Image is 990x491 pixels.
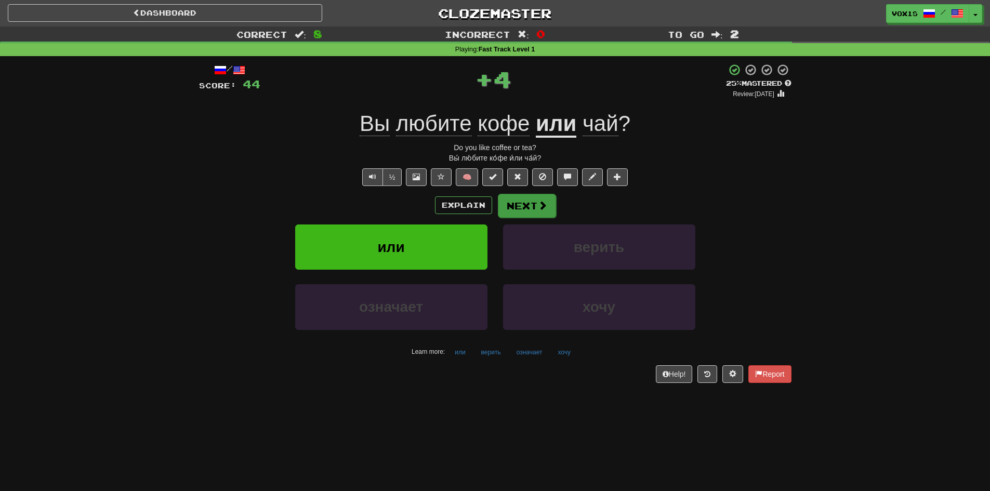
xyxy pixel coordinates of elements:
[726,79,742,87] span: 25 %
[479,46,535,53] strong: Fast Track Level 1
[199,81,236,90] span: Score:
[412,348,445,355] small: Learn more:
[726,79,791,88] div: Mastered
[576,111,630,136] span: ?
[478,111,530,136] span: кофе
[362,168,383,186] button: Play sentence audio (ctl+space)
[360,168,402,186] div: Text-to-speech controls
[493,66,511,92] span: 4
[582,168,603,186] button: Edit sentence (alt+d)
[583,299,615,315] span: хочу
[482,168,503,186] button: Set this sentence to 100% Mastered (alt+m)
[733,90,774,98] small: Review: [DATE]
[396,111,472,136] span: любите
[511,344,548,360] button: означает
[313,28,322,40] span: 8
[557,168,578,186] button: Discuss sentence (alt+u)
[382,168,402,186] button: ½
[941,8,946,16] span: /
[697,365,717,383] button: Round history (alt+y)
[431,168,452,186] button: Favorite sentence (alt+f)
[199,142,791,153] div: Do you like coffee or tea?
[236,29,287,39] span: Correct
[536,28,545,40] span: 0
[476,344,507,360] button: верить
[243,77,260,90] span: 44
[475,63,493,95] span: +
[892,9,918,18] span: vox1s
[445,29,510,39] span: Incorrect
[668,29,704,39] span: To go
[518,30,529,39] span: :
[503,284,695,329] button: хочу
[583,111,618,136] span: чай
[656,365,693,383] button: Help!
[507,168,528,186] button: Reset to 0% Mastered (alt+r)
[748,365,791,383] button: Report
[359,299,423,315] span: означает
[406,168,427,186] button: Show image (alt+x)
[730,28,739,40] span: 2
[552,344,576,360] button: хочу
[503,224,695,270] button: верить
[607,168,628,186] button: Add to collection (alt+a)
[456,168,478,186] button: 🧠
[711,30,723,39] span: :
[295,30,306,39] span: :
[199,153,791,163] div: Вы́ лю́бите ко́фе и́ли ча́й?
[435,196,492,214] button: Explain
[532,168,553,186] button: Ignore sentence (alt+i)
[574,239,625,255] span: верить
[8,4,322,22] a: Dashboard
[295,224,487,270] button: или
[498,194,556,218] button: Next
[449,344,471,360] button: или
[199,63,260,76] div: /
[295,284,487,329] button: означает
[377,239,404,255] span: или
[360,111,390,136] span: Вы
[536,111,576,138] u: или
[338,4,652,22] a: Clozemaster
[886,4,969,23] a: vox1s /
